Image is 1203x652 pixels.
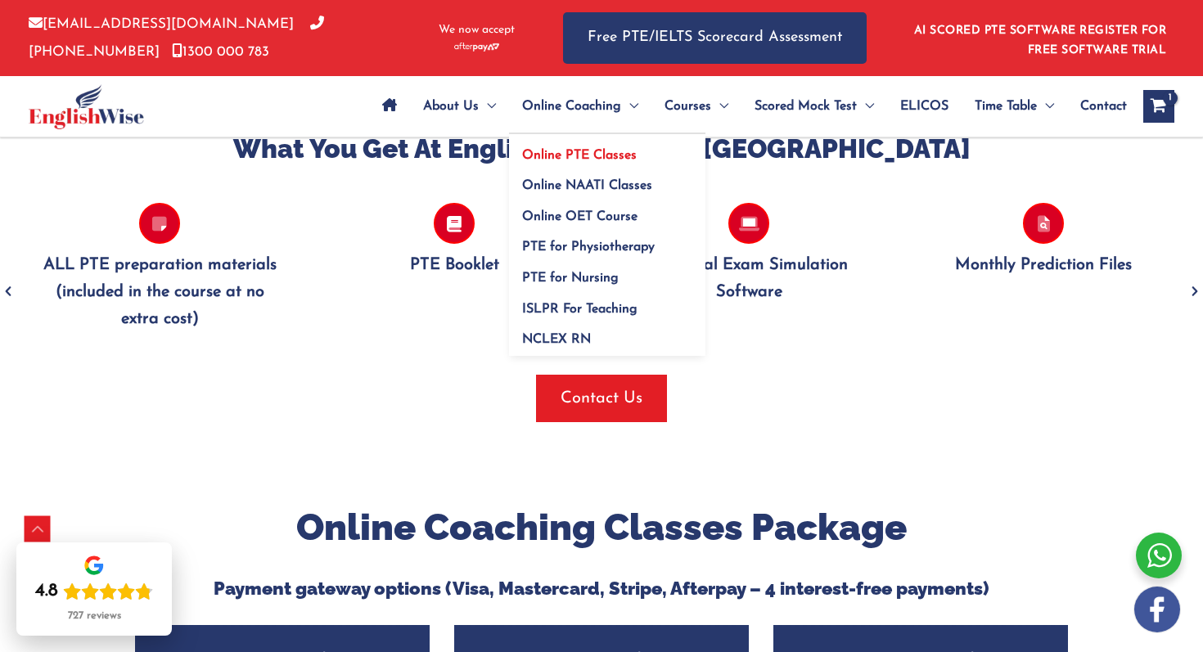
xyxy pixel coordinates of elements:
span: Menu Toggle [1037,78,1054,135]
a: Free PTE/IELTS Scorecard Assessment [563,12,867,64]
p: PTE Booklet [331,252,577,279]
span: Menu Toggle [479,78,496,135]
span: Contact Us [561,387,642,410]
span: Courses [665,78,711,135]
a: Contact [1067,78,1127,135]
span: ISLPR For Teaching [522,303,638,316]
a: CoursesMenu Toggle [651,78,741,135]
h3: What You Get At EnglishWise Global [GEOGRAPHIC_DATA] [25,132,1178,166]
a: ISLPR For Teaching [509,288,705,319]
p: ALL PTE preparation materials (included in the course at no extra cost) [37,252,282,334]
span: Time Table [975,78,1037,135]
a: AI SCORED PTE SOFTWARE REGISTER FOR FREE SOFTWARE TRIAL [914,25,1167,56]
span: NCLEX RN [522,333,591,346]
h2: Online Coaching Classes Package [123,504,1080,552]
button: Contact Us [536,375,667,422]
a: NCLEX RN [509,319,705,357]
span: Menu Toggle [621,78,638,135]
button: Next [1187,248,1203,264]
a: Online NAATI Classes [509,165,705,196]
a: About UsMenu Toggle [410,78,509,135]
p: PTE Real Exam Simulation Software [626,252,872,307]
span: Contact [1080,78,1127,135]
span: We now accept [439,22,515,38]
span: PTE for Physiotherapy [522,241,655,254]
div: 4.8 [35,580,58,603]
span: About Us [423,78,479,135]
a: PTE for Physiotherapy [509,227,705,258]
span: Scored Mock Test [755,78,857,135]
span: Online OET Course [522,210,638,223]
a: Scored Mock TestMenu Toggle [741,78,887,135]
span: ELICOS [900,78,948,135]
aside: Header Widget 1 [904,11,1174,65]
a: Online OET Course [509,196,705,227]
span: Online PTE Classes [522,149,637,162]
a: [PHONE_NUMBER] [29,17,324,58]
img: cropped-ew-logo [29,84,144,129]
h5: Payment gateway options (Visa, Mastercard, Stripe, Afterpay – 4 interest-free payments) [123,578,1080,599]
span: PTE for Nursing [522,272,619,285]
span: Menu Toggle [857,78,874,135]
nav: Site Navigation: Main Menu [369,78,1127,135]
span: Online NAATI Classes [522,179,652,192]
div: Rating: 4.8 out of 5 [35,580,153,603]
a: Online PTE Classes [509,134,705,165]
p: Monthly Prediction Files [921,252,1166,279]
span: Online Coaching [522,78,621,135]
img: white-facebook.png [1134,587,1180,632]
a: View Shopping Cart, 1 items [1143,90,1174,123]
a: PTE for Nursing [509,258,705,289]
a: Time TableMenu Toggle [962,78,1067,135]
img: Afterpay-Logo [454,43,499,52]
span: Menu Toggle [711,78,728,135]
a: 1300 000 783 [172,45,269,59]
a: ELICOS [887,78,962,135]
a: [EMAIL_ADDRESS][DOMAIN_NAME] [29,17,294,31]
div: 727 reviews [68,609,121,623]
a: Online CoachingMenu Toggle [509,78,651,135]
